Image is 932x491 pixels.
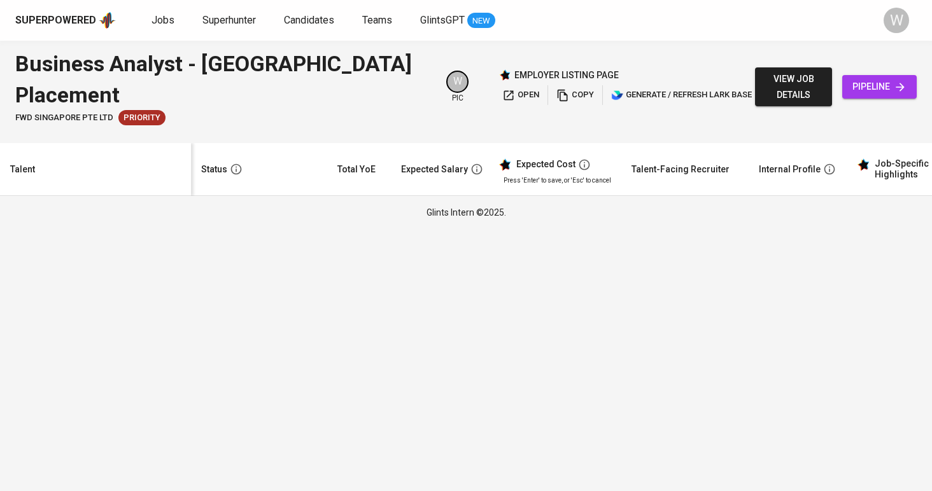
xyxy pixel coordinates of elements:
img: glints_star.svg [857,158,870,171]
a: Candidates [284,13,337,29]
div: Business Analyst - [GEOGRAPHIC_DATA] Placement [15,48,431,110]
span: GlintsGPT [420,14,465,26]
img: app logo [99,11,116,30]
div: Expected Cost [516,159,575,170]
span: copy [556,88,594,102]
div: Talent-Facing Recruiter [632,162,730,177]
span: Jobs [152,14,174,26]
button: open [499,85,542,105]
img: Glints Star [499,69,511,81]
div: Internal Profile [759,162,821,177]
span: Candidates [284,14,334,26]
div: Status [201,162,227,177]
div: W [446,71,469,93]
span: NEW [467,15,495,27]
span: Superhunter [202,14,256,26]
div: Superpowered [15,13,96,28]
a: Superhunter [202,13,258,29]
a: Jobs [152,13,177,29]
p: employer listing page [514,69,619,81]
div: New Job received from Demand Team [118,110,166,125]
button: lark generate / refresh lark base [608,85,755,105]
span: pipeline [852,79,907,95]
img: lark [611,89,624,102]
p: Press 'Enter' to save, or 'Esc' to cancel [504,176,611,185]
div: Expected Salary [401,162,468,177]
div: W [884,8,909,33]
span: FWD Singapore Pte Ltd [15,112,113,124]
span: generate / refresh lark base [611,88,752,102]
span: open [502,88,539,102]
a: pipeline [842,75,917,99]
a: GlintsGPT NEW [420,13,495,29]
a: Teams [362,13,395,29]
div: Job-Specific Highlights [875,158,929,181]
button: copy [553,85,597,105]
div: Talent [10,162,35,177]
img: glints_star.svg [498,158,511,171]
button: view job details [755,67,832,106]
span: Priority [118,112,166,124]
span: Teams [362,14,392,26]
span: view job details [765,71,822,102]
a: Superpoweredapp logo [15,11,116,30]
div: pic [446,71,469,104]
div: Total YoE [337,162,376,177]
